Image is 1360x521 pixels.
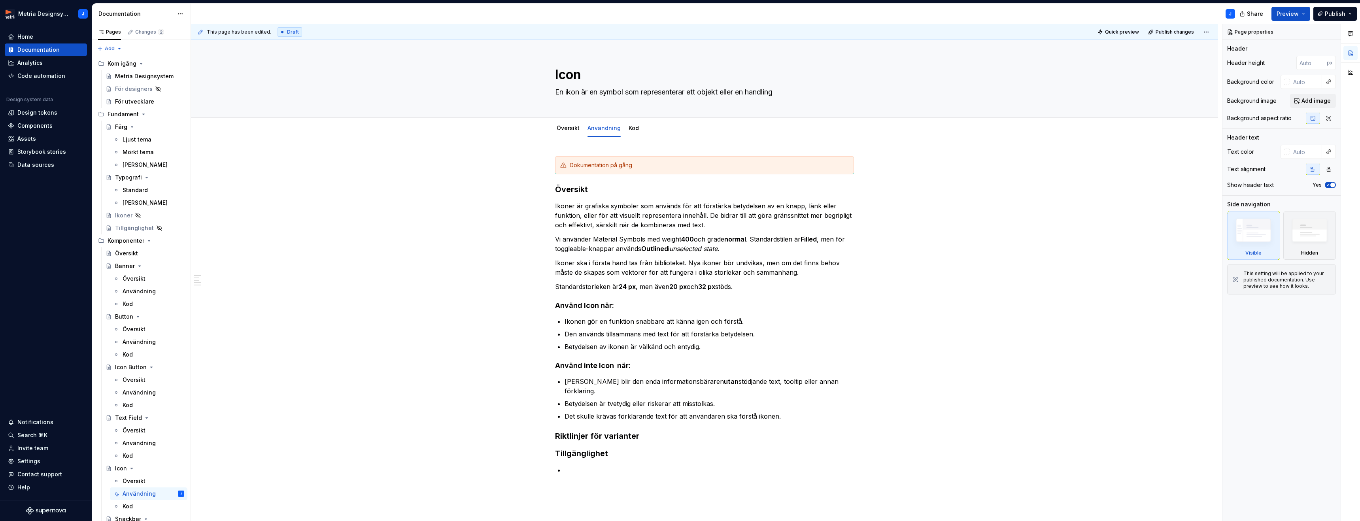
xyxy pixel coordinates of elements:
p: Betydelsen av ikonen är välkänd och entydig. [565,342,854,351]
a: För utvecklare [102,95,187,108]
svg: Supernova Logo [26,507,66,515]
button: Publish changes [1146,26,1198,38]
p: Standardstorleken är , men även och stöds. [555,282,854,291]
a: AnvändningJ [110,487,187,500]
div: Code automation [17,72,65,80]
div: Background color [1227,78,1274,86]
a: Standard [110,184,187,196]
div: För designers [115,85,153,93]
a: Översikt [110,475,187,487]
div: Kod [123,452,133,460]
span: Publish [1325,10,1345,18]
div: Data sources [17,161,54,169]
a: Typografi [102,171,187,184]
a: Icon [102,462,187,475]
div: J [180,490,182,498]
p: Ikoner är grafiska symboler som används för att förstärka betydelsen av en knapp, länk eller funk... [555,201,854,230]
a: Design tokens [5,106,87,119]
span: This page has been edited. [207,29,271,35]
a: Metria Designsystem [102,70,187,83]
a: Ljust tema [110,133,187,146]
div: Användning [123,287,156,295]
p: Den används tillsammans med text för att förstärka betydelsen. [565,329,854,339]
div: Design system data [6,96,53,103]
div: Färg [115,123,127,131]
button: Search ⌘K [5,429,87,442]
span: Quick preview [1105,29,1139,35]
div: Fundament [108,110,139,118]
div: Icon [115,464,127,472]
a: Banner [102,260,187,272]
div: Komponenter [108,237,144,245]
div: Assets [17,135,36,143]
span: Add [105,45,115,52]
a: [PERSON_NAME] [110,159,187,171]
div: Background image [1227,97,1277,105]
a: Översikt [110,424,187,437]
a: Översikt [110,374,187,386]
div: Ikoner [115,211,132,219]
textarea: En ikon är en symbol som representerar ett objekt eller en handling [553,86,852,98]
div: Användning [123,439,156,447]
div: [PERSON_NAME] [123,161,168,169]
div: Användning [123,338,156,346]
h3: Riktlinjer för varianter [555,430,854,442]
div: Översikt [123,376,145,384]
div: This setting will be applied to your published documentation. Use preview to see how it looks. [1243,270,1331,289]
strong: normal [724,235,746,243]
div: Show header text [1227,181,1274,189]
label: Yes [1313,182,1322,188]
a: Text Field [102,412,187,424]
button: Notifications [5,416,87,429]
div: Storybook stories [17,148,66,156]
div: [PERSON_NAME] [123,199,168,207]
div: Documentation [17,46,60,54]
input: Auto [1290,145,1322,159]
a: Kod [110,500,187,513]
div: Dokumentation på gång [570,161,849,169]
button: Metria DesignsystemJ [2,5,90,22]
a: [PERSON_NAME] [110,196,187,209]
div: Mörkt tema [123,148,154,156]
button: Publish [1313,7,1357,21]
div: Design tokens [17,109,57,117]
div: Components [17,122,53,130]
div: Header [1227,45,1247,53]
span: Add image [1301,97,1331,105]
div: Side navigation [1227,200,1271,208]
a: Tillgänglighet [102,222,187,234]
a: Färg [102,121,187,133]
div: Visible [1227,211,1280,260]
a: Kod [629,125,639,131]
a: Översikt [557,125,580,131]
div: Metria Designsystem [115,72,174,80]
input: Auto [1290,75,1322,89]
input: Auto [1296,56,1327,70]
a: Components [5,119,87,132]
strong: Outlined [641,245,668,253]
div: Help [17,483,30,491]
div: Kom igång [108,60,136,68]
div: Fundament [95,108,187,121]
em: unselected state [669,245,718,253]
strong: 32 px [698,283,715,291]
div: Header height [1227,59,1265,67]
div: J [1229,11,1232,17]
div: Text alignment [1227,165,1266,173]
a: Användning [110,386,187,399]
p: Betydelsen är tvetydig eller riskerar att misstolkas. [565,399,854,408]
a: Översikt [102,247,187,260]
a: Kod [110,348,187,361]
div: Metria Designsystem [18,10,69,18]
a: Icon Button [102,361,187,374]
div: Översikt [123,477,145,485]
strong: 400 [681,235,694,243]
a: Invite team [5,442,87,455]
strong: 20 px [669,283,687,291]
p: px [1327,60,1333,66]
div: Kod [123,300,133,308]
div: Översikt [115,249,138,257]
a: Button [102,310,187,323]
button: Share [1235,7,1268,21]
